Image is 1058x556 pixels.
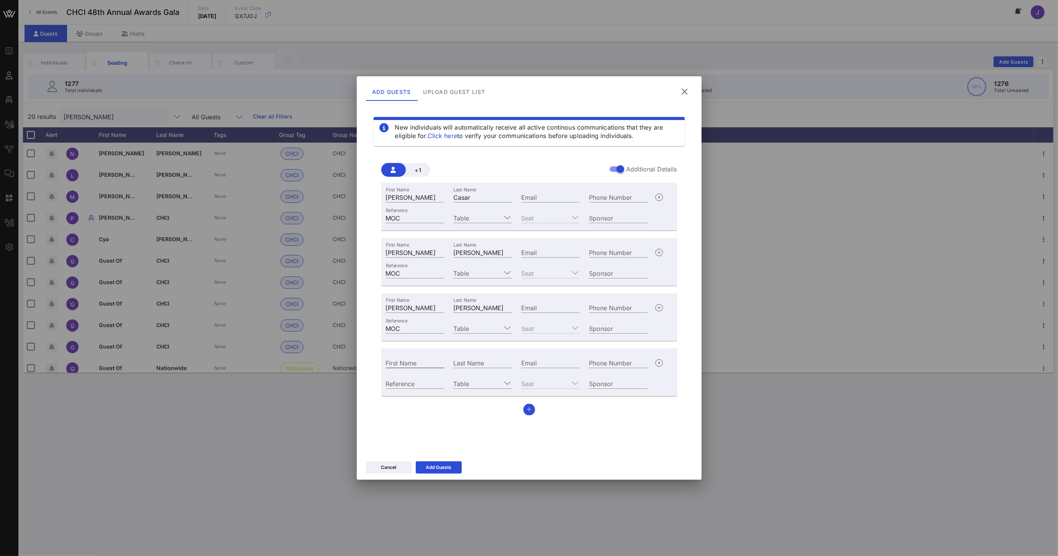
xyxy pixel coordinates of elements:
[386,242,409,248] label: First Name
[428,132,457,140] a: Click here
[366,82,417,101] div: Add Guests
[453,378,512,388] div: Table
[416,461,462,474] button: Add Guests
[381,464,397,471] div: Cancel
[412,167,424,173] span: +1
[627,165,677,173] label: Additional Details
[453,323,512,333] div: Table
[453,268,512,278] div: Table
[386,187,409,192] label: First Name
[386,207,408,213] label: Reference
[395,123,679,140] div: New individuals will automatically receive all active continous communications that they are elig...
[386,263,408,268] label: Reference
[366,461,412,474] button: Cancel
[453,242,476,248] label: Last Name
[386,318,408,324] label: Reference
[386,297,409,303] label: First Name
[453,297,476,303] label: Last Name
[417,82,491,101] div: Upload Guest List
[406,163,430,177] button: +1
[453,213,512,223] div: Table
[453,187,476,192] label: Last Name
[426,464,451,471] div: Add Guests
